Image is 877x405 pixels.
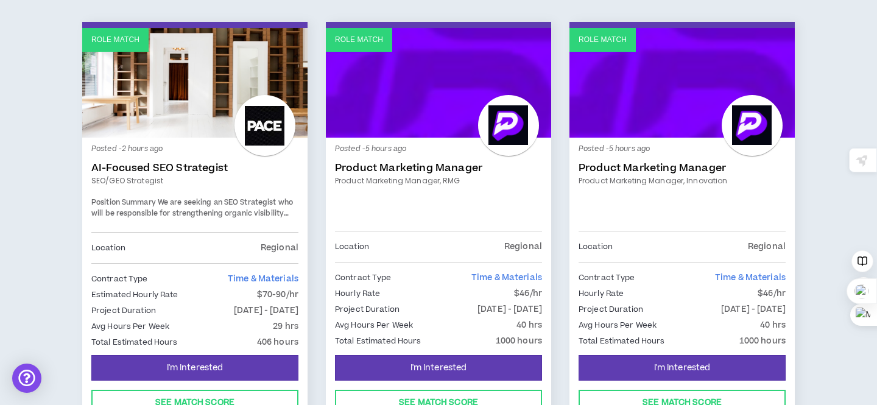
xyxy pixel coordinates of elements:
div: Open Intercom Messenger [12,364,41,393]
a: Role Match [326,28,551,138]
p: Project Duration [335,303,400,316]
p: Location [579,240,613,253]
p: Avg Hours Per Week [579,319,657,332]
p: Project Duration [579,303,643,316]
p: Role Match [335,34,383,46]
p: Hourly Rate [579,287,624,300]
p: Location [91,241,125,255]
p: [DATE] - [DATE] [477,303,542,316]
span: Time & Materials [715,272,786,284]
span: I'm Interested [654,362,711,374]
p: 40 hrs [760,319,786,332]
p: Contract Type [91,272,148,286]
a: Role Match [82,28,308,138]
p: 40 hrs [516,319,542,332]
p: Estimated Hourly Rate [91,288,178,301]
p: Total Estimated Hours [91,336,178,349]
button: I'm Interested [579,355,786,381]
span: We are seeking an SEO Strategist who will be responsible for strengthening organic visibility and... [91,197,293,326]
p: Posted - 5 hours ago [335,144,542,155]
strong: Position Summary [91,197,156,208]
p: Posted - 5 hours ago [579,144,786,155]
p: Posted - 2 hours ago [91,144,298,155]
p: Total Estimated Hours [579,334,665,348]
a: SEO/GEO Strategist [91,175,298,186]
p: 1000 hours [496,334,542,348]
p: Role Match [91,34,139,46]
p: $70-90/hr [257,288,298,301]
span: Time & Materials [228,273,298,285]
p: Avg Hours Per Week [335,319,413,332]
span: I'm Interested [410,362,467,374]
button: I'm Interested [91,355,298,381]
p: $46/hr [514,287,542,300]
p: Role Match [579,34,627,46]
p: Regional [261,241,298,255]
p: Regional [504,240,542,253]
a: AI-Focused SEO Strategist [91,162,298,174]
span: Time & Materials [471,272,542,284]
a: Product Marketing Manager [335,162,542,174]
p: 29 hrs [273,320,298,333]
p: Project Duration [91,304,156,317]
p: 1000 hours [739,334,786,348]
p: Hourly Rate [335,287,380,300]
a: Role Match [569,28,795,138]
p: Contract Type [579,271,635,284]
p: [DATE] - [DATE] [234,304,298,317]
p: Avg Hours Per Week [91,320,169,333]
p: [DATE] - [DATE] [721,303,786,316]
button: I'm Interested [335,355,542,381]
p: $46/hr [758,287,786,300]
p: 406 hours [257,336,298,349]
p: Total Estimated Hours [335,334,421,348]
span: I'm Interested [167,362,224,374]
p: Location [335,240,369,253]
a: Product Marketing Manager, Innovation [579,175,786,186]
a: Product Marketing Manager [579,162,786,174]
p: Contract Type [335,271,392,284]
p: Regional [748,240,786,253]
a: Product Marketing Manager, RMG [335,175,542,186]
